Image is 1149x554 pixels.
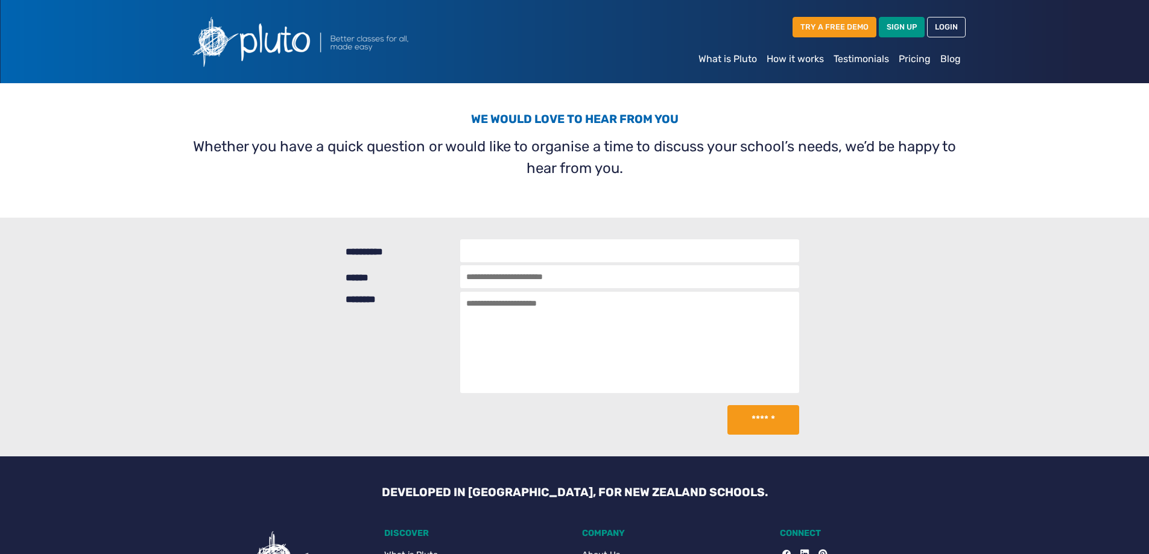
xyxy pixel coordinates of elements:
h3: DEVELOPED IN [GEOGRAPHIC_DATA], FOR NEW ZEALAND SCHOOLS. [372,485,777,499]
a: Pricing [894,47,935,71]
a: How it works [762,47,829,71]
a: LOGIN [927,17,966,37]
a: What is Pluto [694,47,762,71]
a: SIGN UP [879,17,925,37]
h5: CONNECT [780,528,963,538]
h5: DISCOVER [384,528,568,538]
img: Pluto logo with the text Better classes for all, made easy [184,10,473,74]
a: Blog [935,47,966,71]
p: Whether you have a quick question or would like to organise a time to discuss your school’s needs... [191,136,958,179]
h5: COMPANY [582,528,765,538]
a: Testimonials [829,47,894,71]
h3: We would love to hear from you [191,112,958,131]
a: TRY A FREE DEMO [793,17,876,37]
